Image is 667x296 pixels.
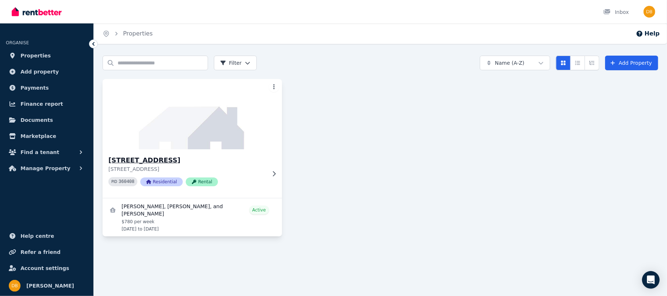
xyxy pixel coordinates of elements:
button: Card view [556,56,571,70]
span: Refer a friend [21,248,60,256]
span: Find a tenant [21,148,59,157]
a: Help centre [6,229,88,243]
a: Account settings [6,261,88,276]
span: Manage Property [21,164,70,173]
small: PID [111,180,117,184]
img: Diwakar Bansal [644,6,655,18]
span: Help centre [21,232,54,240]
span: Name (A-Z) [495,59,525,67]
span: Payments [21,83,49,92]
button: Expanded list view [585,56,599,70]
code: 360408 [119,179,134,184]
div: Open Intercom Messenger [642,271,660,289]
a: Payments [6,80,88,95]
span: Marketplace [21,132,56,140]
span: Finance report [21,100,63,108]
span: Add property [21,67,59,76]
button: Compact list view [570,56,585,70]
button: Filter [214,56,257,70]
img: Diwakar Bansal [9,280,21,292]
a: Refer a friend [6,245,88,259]
p: [STREET_ADDRESS] [108,165,266,173]
nav: Breadcrumb [94,23,162,44]
a: 80 Jolimont St, Sherwood[STREET_ADDRESS][STREET_ADDRESS]PID 360408ResidentialRental [103,79,282,198]
button: Name (A-Z) [480,56,550,70]
a: Add property [6,64,88,79]
span: Account settings [21,264,69,273]
button: Help [636,29,660,38]
span: Properties [21,51,51,60]
a: Properties [6,48,88,63]
img: RentBetter [12,6,62,17]
a: Properties [123,30,153,37]
span: Filter [220,59,242,67]
a: Documents [6,113,88,127]
a: View details for Ethan Barlow, Nadine Johnson, and Nathan Isaac [103,198,282,236]
span: ORGANISE [6,40,29,45]
h3: [STREET_ADDRESS] [108,155,266,165]
a: Add Property [605,56,658,70]
button: Manage Property [6,161,88,176]
span: Documents [21,116,53,124]
span: Residential [140,177,183,186]
div: Inbox [603,8,629,16]
span: Rental [186,177,218,186]
div: View options [556,56,599,70]
img: 80 Jolimont St, Sherwood [98,77,286,151]
button: Find a tenant [6,145,88,160]
button: More options [269,82,279,92]
span: [PERSON_NAME] [26,281,74,290]
a: Marketplace [6,129,88,143]
a: Finance report [6,97,88,111]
